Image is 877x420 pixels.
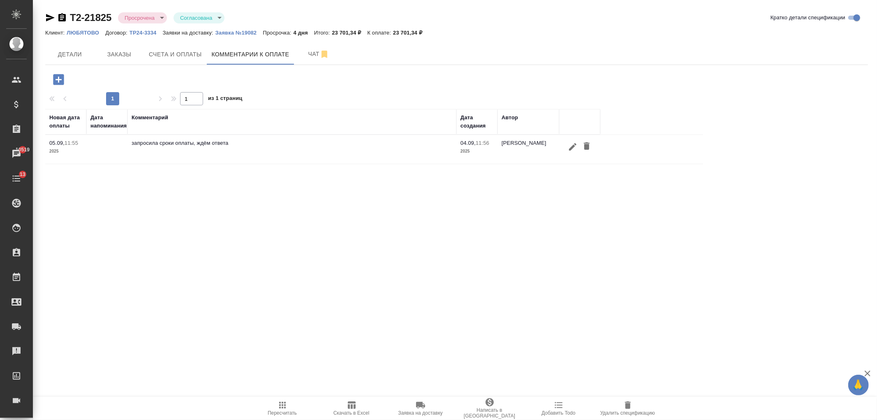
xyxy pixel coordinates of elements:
[105,30,130,36] p: Договор:
[208,93,243,105] span: из 1 страниц
[130,29,163,36] a: ТР24-3334
[118,12,167,23] div: Просрочена
[393,30,428,36] p: 23 701,34 ₽
[100,49,139,60] span: Заказы
[848,375,869,395] button: 🙏
[178,14,215,21] button: Согласована
[2,144,31,164] a: 10519
[45,13,55,23] button: Скопировать ссылку для ЯМессенджера
[212,49,289,60] span: Комментарии к оплате
[299,49,338,59] span: Чат
[460,140,476,146] p: 04.09,
[149,49,202,60] span: Счета и оплаты
[130,30,163,36] p: ТР24-3334
[132,139,452,147] p: запросила сроки оплаты, ждём ответа
[174,12,224,23] div: Просрочена
[70,12,111,23] a: Т2-21825
[49,114,82,130] div: Новая дата оплаты
[476,140,489,146] p: 11:56
[122,14,157,21] button: Просрочена
[57,13,67,23] button: Скопировать ссылку
[502,114,518,122] div: Автор
[49,140,65,146] p: 05.09,
[460,147,493,155] p: 2025
[314,30,332,36] p: Итого:
[50,49,90,60] span: Детали
[566,139,580,154] button: Редактировать
[263,30,293,36] p: Просрочка:
[67,30,105,36] p: ЛЮБЯТОВО
[319,49,329,59] svg: Отписаться
[45,30,67,36] p: Клиент:
[67,29,105,36] a: ЛЮБЯТОВО
[90,114,127,130] div: Дата напоминания
[498,135,559,164] td: [PERSON_NAME]
[332,30,367,36] p: 23 701,34 ₽
[580,139,594,154] button: Удалить
[132,114,168,122] div: Комментарий
[367,30,393,36] p: К оплате:
[162,30,215,36] p: Заявки на доставку:
[852,376,865,394] span: 🙏
[294,30,314,36] p: 4 дня
[2,168,31,189] a: 13
[65,140,78,146] p: 11:55
[11,146,35,154] span: 10519
[215,30,263,36] p: Заявка №19082
[460,114,493,130] div: Дата создания
[15,170,30,179] span: 13
[771,14,845,22] span: Кратко детали спецификации
[215,29,263,37] button: Заявка №19082
[47,71,70,88] button: Добавить комментарий
[49,147,82,155] p: 2025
